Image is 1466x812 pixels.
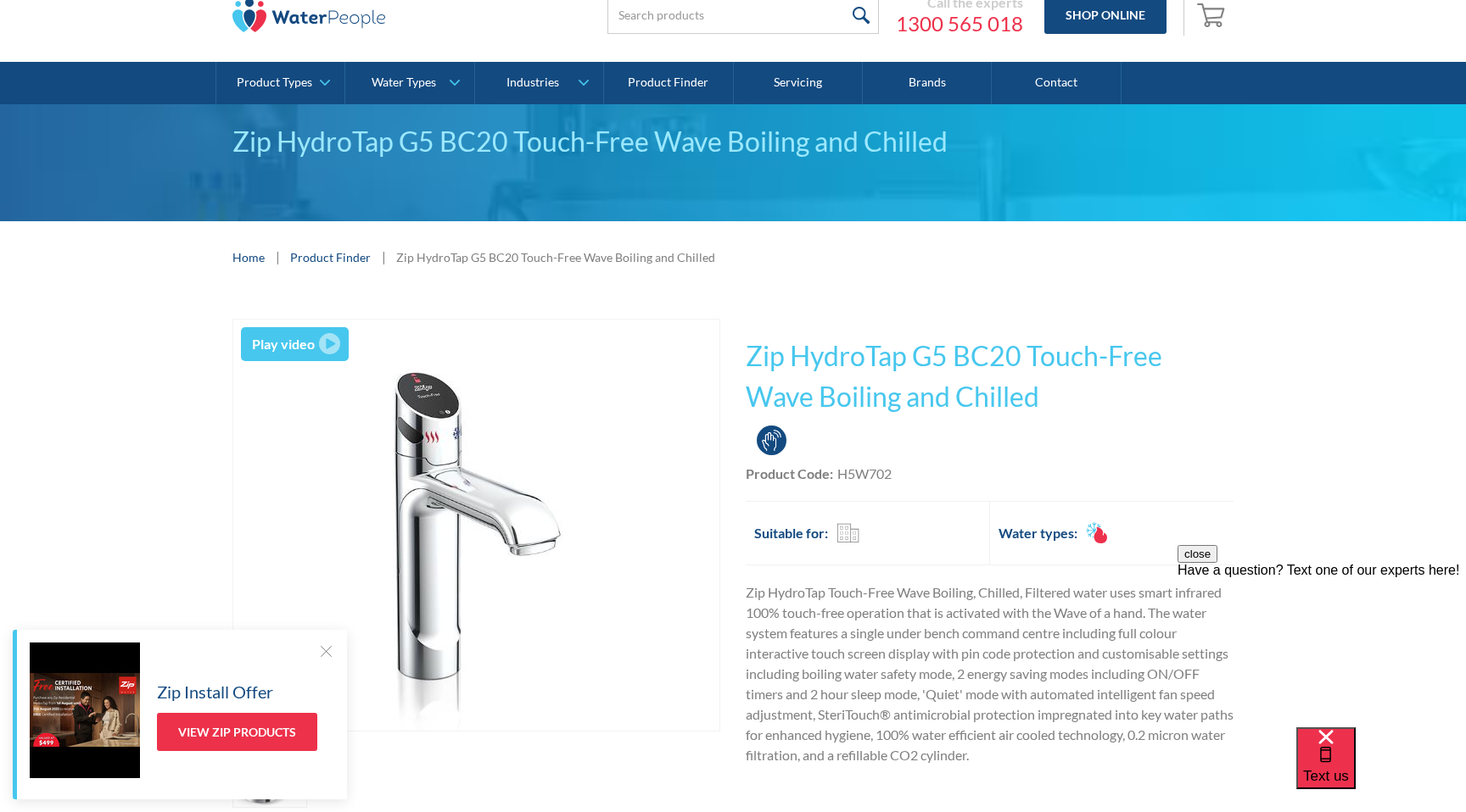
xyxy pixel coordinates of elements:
a: Product Finder [290,248,371,266]
h5: Zip Install Offer [157,679,273,704]
a: open lightbox [241,327,349,361]
div: | [379,247,388,267]
a: Product Finder [604,62,733,104]
div: Zip HydroTap G5 BC20 Touch-Free Wave Boiling and Chilled [232,121,1234,162]
iframe: podium webchat widget bubble [1296,727,1466,812]
img: shopping cart [1197,1,1229,28]
div: Play video [252,334,315,354]
div: | [273,247,282,267]
div: Product Types [237,75,312,90]
h1: Zip HydroTap G5 BC20 Touch-Free Wave Boiling and Chilled [746,336,1234,417]
div: Industries [506,75,559,90]
a: Contact [992,62,1121,104]
a: Product Types [216,62,344,104]
iframe: podium webchat widget prompt [1178,545,1466,748]
div: H5W702 [837,464,892,484]
a: Home [232,248,265,266]
a: Brands [863,62,992,104]
img: Zip HydroTap G5 BC20 Touch-Free Wave Boiling and Chilled [271,320,682,731]
p: Zip HydroTap Touch-Free Wave Boiling, Chilled, Filtered water uses smart infrared 100% touch-free... [746,582,1234,765]
img: Zip Install Offer [30,642,140,778]
h2: Suitable for: [754,523,828,543]
strong: Product Code: [746,465,833,481]
div: Zip HydroTap G5 BC20 Touch-Free Wave Boiling and Chilled [396,248,715,266]
a: Water Types [345,62,473,104]
a: View Zip Products [157,713,317,751]
h2: Water types: [999,523,1077,543]
a: open lightbox [232,319,720,731]
a: Servicing [734,62,863,104]
a: 1300 565 018 [896,11,1023,36]
a: Industries [475,62,603,104]
div: Water Types [372,75,436,90]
